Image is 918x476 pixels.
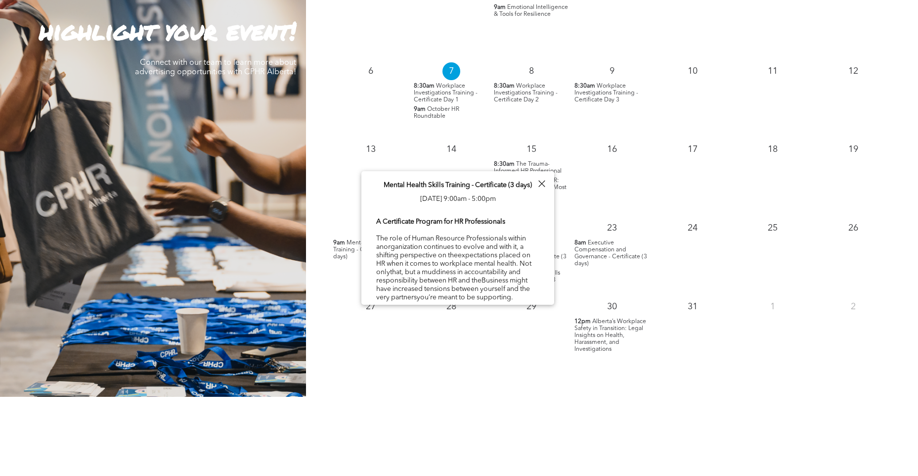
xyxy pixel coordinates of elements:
[684,62,701,80] p: 10
[384,182,532,189] span: Mental Health Skills Training - Certificate (3 days)
[603,62,621,80] p: 9
[442,141,460,158] p: 14
[494,83,558,103] span: Workplace Investigations Training - Certificate Day 2
[414,83,478,103] span: Workplace Investigations Training - Certificate Day 1
[494,83,515,90] span: 8:30am
[442,298,460,316] p: 28
[333,239,345,246] span: 9am
[603,219,621,237] p: 23
[362,141,380,158] p: 13
[494,4,568,17] span: Emotional Intelligence & Tools for Resilience
[414,106,459,119] span: October HR Roundtable
[844,298,862,316] p: 2
[494,161,515,168] span: 8:30am
[39,13,296,48] strong: highlight your event!
[844,62,862,80] p: 12
[494,4,506,11] span: 9am
[414,106,426,113] span: 9am
[574,239,586,246] span: 8am
[574,83,595,90] span: 8:30am
[764,219,782,237] p: 25
[684,141,701,158] p: 17
[376,218,505,225] b: A Certificate Program for HR Professionals
[442,62,460,80] p: 7
[494,161,562,174] span: The Trauma-Informed HR Professional
[844,219,862,237] p: 26
[333,240,399,260] span: Mental Health Skills Training - Certificate (3 days)
[362,62,380,80] p: 6
[362,298,380,316] p: 27
[764,298,782,316] p: 1
[684,298,701,316] p: 31
[764,141,782,158] p: 18
[764,62,782,80] p: 11
[603,298,621,316] p: 30
[523,62,540,80] p: 8
[523,298,540,316] p: 29
[135,59,296,76] span: Connect with our team to learn more about advertising opportunities with CPHR Alberta!
[603,141,621,158] p: 16
[574,240,647,267] span: Executive Compensation and Governance - Certificate (3 days)
[574,319,646,352] span: Alberta’s Workplace Safety in Transition: Legal Insights on Health, Harassment, and Investigations
[684,219,701,237] p: 24
[420,195,496,202] span: [DATE] 9:00am - 5:00pm
[523,141,540,158] p: 15
[574,83,638,103] span: Workplace Investigations Training - Certificate Day 3
[574,318,591,325] span: 12pm
[414,83,435,90] span: 8:30am
[844,141,862,158] p: 19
